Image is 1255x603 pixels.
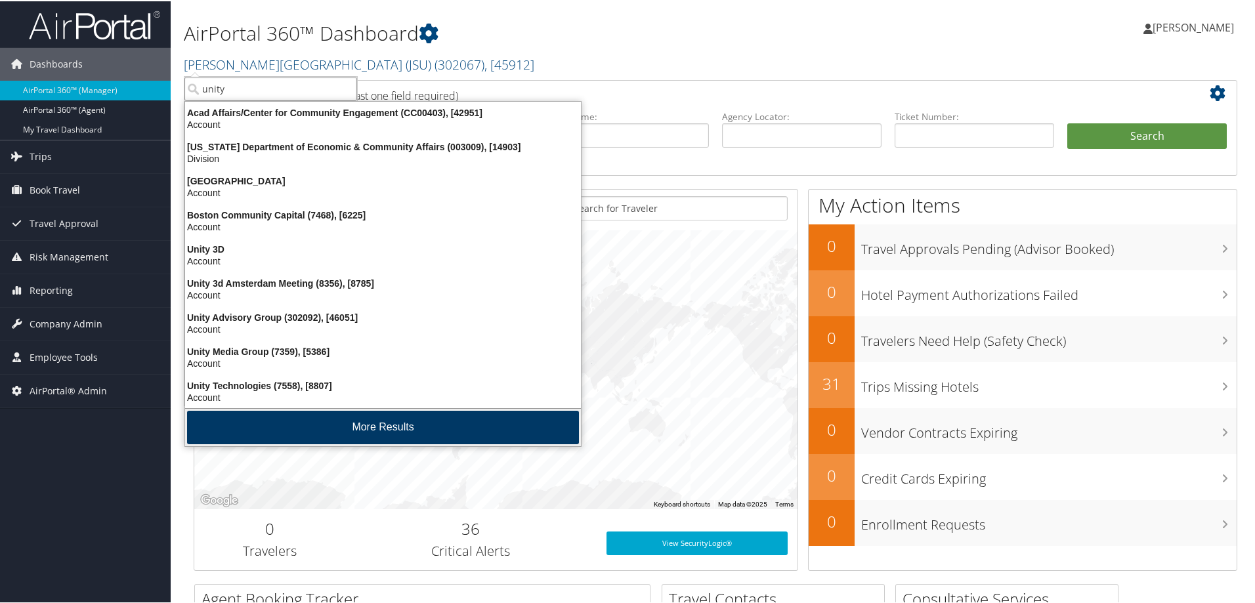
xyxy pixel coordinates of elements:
[198,491,241,508] img: Google
[1143,7,1247,46] a: [PERSON_NAME]
[809,269,1237,315] a: 0Hotel Payment Authorizations Failed
[654,499,710,508] button: Keyboard shortcuts
[30,239,108,272] span: Risk Management
[177,276,589,288] div: Unity 3d Amsterdam Meeting (8356), [8785]
[809,371,855,394] h2: 31
[809,463,855,486] h2: 0
[484,54,534,72] span: , [ 45912 ]
[809,361,1237,407] a: 31Trips Missing Hotels
[184,54,534,72] a: [PERSON_NAME][GEOGRAPHIC_DATA] (JSU)
[718,499,767,507] span: Map data ©2025
[177,106,589,117] div: Acad Affairs/Center for Community Engagement (CC00403), [42951]
[30,206,98,239] span: Travel Approval
[355,516,587,539] h2: 36
[809,223,1237,269] a: 0Travel Approvals Pending (Advisor Booked)
[861,508,1237,533] h3: Enrollment Requests
[809,417,855,440] h2: 0
[809,325,855,348] h2: 0
[861,324,1237,349] h3: Travelers Need Help (Safety Check)
[177,356,589,368] div: Account
[30,373,107,406] span: AirPortal® Admin
[355,541,587,559] h3: Critical Alerts
[435,54,484,72] span: ( 302067 )
[177,310,589,322] div: Unity Advisory Group (302092), [46051]
[177,140,589,152] div: [US_STATE] Department of Economic & Community Affairs (003009), [14903]
[177,254,589,266] div: Account
[722,109,882,122] label: Agency Locator:
[861,232,1237,257] h3: Travel Approvals Pending (Advisor Booked)
[177,288,589,300] div: Account
[556,195,788,219] input: Search for Traveler
[30,273,73,306] span: Reporting
[30,173,80,205] span: Book Travel
[809,315,1237,361] a: 0Travelers Need Help (Safety Check)
[809,499,1237,545] a: 0Enrollment Requests
[177,322,589,334] div: Account
[29,9,160,39] img: airportal-logo.png
[177,344,589,356] div: Unity Media Group (7359), [5386]
[204,81,1140,104] h2: Airtinerary Lookup
[30,47,83,79] span: Dashboards
[861,370,1237,395] h3: Trips Missing Hotels
[204,516,335,539] h2: 0
[184,75,357,100] input: Search Accounts
[204,541,335,559] h3: Travelers
[177,390,589,402] div: Account
[895,109,1054,122] label: Ticket Number:
[809,190,1237,218] h1: My Action Items
[1067,122,1227,148] button: Search
[177,174,589,186] div: [GEOGRAPHIC_DATA]
[30,340,98,373] span: Employee Tools
[606,530,788,554] a: View SecurityLogic®
[187,409,579,443] button: More Results
[198,491,241,508] a: Open this area in Google Maps (opens a new window)
[177,220,589,232] div: Account
[30,306,102,339] span: Company Admin
[184,18,893,46] h1: AirPortal 360™ Dashboard
[177,186,589,198] div: Account
[177,208,589,220] div: Boston Community Capital (7468), [6225]
[809,280,855,302] h2: 0
[1153,19,1234,33] span: [PERSON_NAME]
[809,509,855,531] h2: 0
[809,453,1237,499] a: 0Credit Cards Expiring
[861,462,1237,487] h3: Credit Cards Expiring
[177,117,589,129] div: Account
[177,242,589,254] div: Unity 3D
[549,109,709,122] label: Last Name:
[177,152,589,163] div: Division
[177,379,589,390] div: Unity Technologies (7558), [8807]
[809,407,1237,453] a: 0Vendor Contracts Expiring
[861,278,1237,303] h3: Hotel Payment Authorizations Failed
[861,416,1237,441] h3: Vendor Contracts Expiring
[775,499,794,507] a: Terms (opens in new tab)
[809,234,855,256] h2: 0
[30,139,52,172] span: Trips
[333,87,458,102] span: (at least one field required)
